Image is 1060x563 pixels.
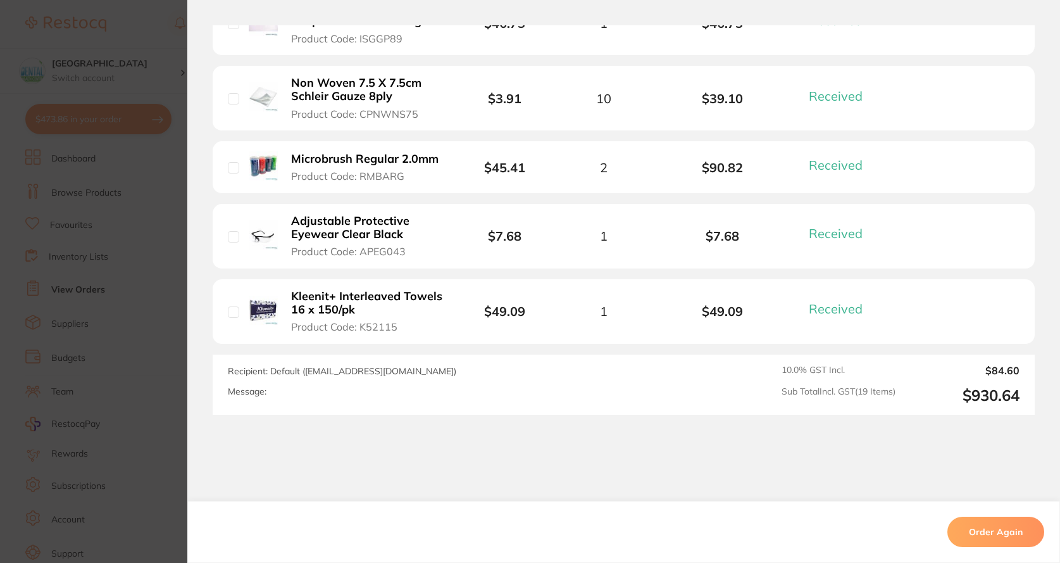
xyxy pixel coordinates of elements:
span: Recipient: Default ( [EMAIL_ADDRESS][DOMAIN_NAME] ) [228,365,456,377]
span: 1 [600,16,608,30]
div: Hi [PERSON_NAME], ​ Starting [DATE], we’re making some updates to our product offerings on the Re... [55,27,225,325]
span: Received [809,301,863,317]
span: Product Code: RMBARG [291,170,404,182]
span: Received [809,157,863,173]
button: Received [805,88,878,104]
span: 1 [600,304,608,319]
span: 2 [600,160,608,175]
span: Received [809,225,863,241]
span: 10.0 % GST Incl. [782,365,895,376]
b: $49.09 [663,304,782,319]
b: [PERSON_NAME] Gauge & Caliper 89 Vernier Gauge [291,2,442,28]
b: $46.73 [663,16,782,30]
span: 1 [600,229,608,243]
img: Non Woven 7.5 X 7.5cm Schleir Gauze 8ply [249,82,278,111]
b: $7.68 [663,229,782,243]
b: $39.10 [663,91,782,106]
b: Non Woven 7.5 X 7.5cm Schleir Gauze 8ply [291,77,442,103]
b: $49.09 [484,303,525,319]
label: Message: [228,386,266,397]
button: Received [805,301,878,317]
b: $45.41 [484,160,525,175]
span: 10 [596,91,611,106]
b: $90.82 [663,160,782,175]
b: $3.91 [488,91,521,106]
span: Product Code: APEG043 [291,246,406,257]
img: Microbrush Regular 2.0mm [249,151,278,180]
b: Microbrush Regular 2.0mm [291,153,439,166]
button: Received [805,157,878,173]
button: Adjustable Protective Eyewear Clear Black Product Code: APEG043 [287,214,446,258]
output: $930.64 [906,386,1019,405]
b: $7.68 [488,228,521,244]
b: Kleenit+ Interleaved Towels 16 x 150/pk [291,290,442,316]
b: Adjustable Protective Eyewear Clear Black [291,215,442,241]
button: Received [805,225,878,241]
span: Product Code: K52115 [291,321,397,332]
img: Adjustable Protective Eyewear Clear Black [249,220,278,250]
button: Order Again [947,517,1044,547]
span: Received [809,88,863,104]
div: Message content [55,27,225,217]
button: Microbrush Regular 2.0mm Product Code: RMBARG [287,152,446,183]
button: Non Woven 7.5 X 7.5cm Schleir Gauze 8ply Product Code: CPNWNS75 [287,76,446,120]
p: Message from Restocq, sent 1w ago [55,222,225,234]
span: Product Code: ISGGP89 [291,33,402,44]
button: Kleenit+ Interleaved Towels 16 x 150/pk Product Code: K52115 [287,289,446,334]
output: $84.60 [906,365,1019,376]
div: message notification from Restocq, 1w ago. Hi Kaity, ​ Starting 11 August, we’re making some upda... [19,19,234,242]
img: Kleenit+ Interleaved Towels 16 x 150/pk [249,296,278,325]
span: Sub Total Incl. GST ( 19 Items) [782,386,895,405]
img: Profile image for Restocq [28,30,49,51]
span: Product Code: CPNWNS75 [291,108,418,120]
